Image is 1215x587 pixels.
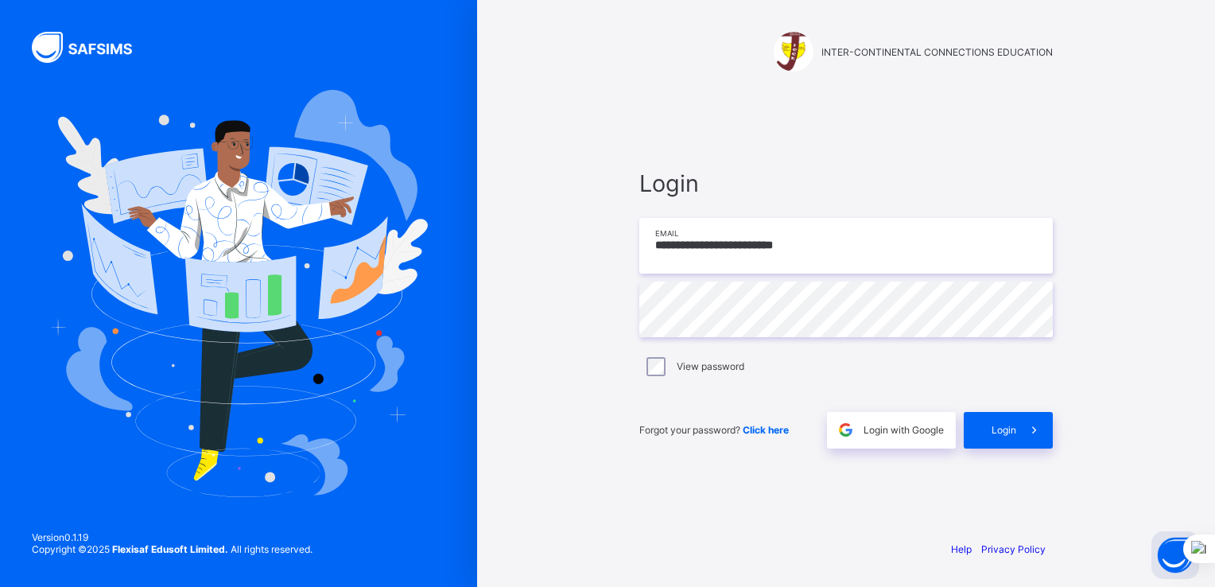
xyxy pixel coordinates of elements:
[821,46,1053,58] span: INTER-CONTINENTAL CONNECTIONS EDUCATION
[864,424,944,436] span: Login with Google
[837,421,855,439] img: google.396cfc9801f0270233282035f929180a.svg
[743,424,789,436] a: Click here
[639,169,1053,197] span: Login
[1151,531,1199,579] button: Open asap
[951,543,972,555] a: Help
[32,32,151,63] img: SAFSIMS Logo
[49,90,428,497] img: Hero Image
[112,543,228,555] strong: Flexisaf Edusoft Limited.
[677,360,744,372] label: View password
[639,424,789,436] span: Forgot your password?
[981,543,1046,555] a: Privacy Policy
[32,543,312,555] span: Copyright © 2025 All rights reserved.
[32,531,312,543] span: Version 0.1.19
[992,424,1016,436] span: Login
